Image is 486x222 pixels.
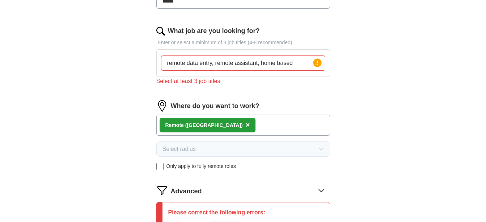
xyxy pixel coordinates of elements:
label: Where do you want to work? [171,101,259,111]
label: What job are you looking for? [168,26,260,36]
input: Only apply to fully remote roles [156,163,164,170]
button: Select radius [156,141,330,157]
span: × [246,121,250,129]
input: Type a job title and press enter [161,55,325,71]
p: Please correct the following errors: [168,208,266,217]
img: filter [156,185,168,196]
span: Select radius [162,145,196,153]
p: Enter or select a minimum of 3 job titles (4-8 recommended) [156,39,330,46]
span: Only apply to fully remote roles [166,163,236,170]
div: Remote ([GEOGRAPHIC_DATA]) [165,122,243,129]
img: location.png [156,100,168,112]
button: × [246,120,250,131]
div: Select at least 3 job titles [156,77,330,86]
img: search.png [156,27,165,36]
span: Advanced [171,186,202,196]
